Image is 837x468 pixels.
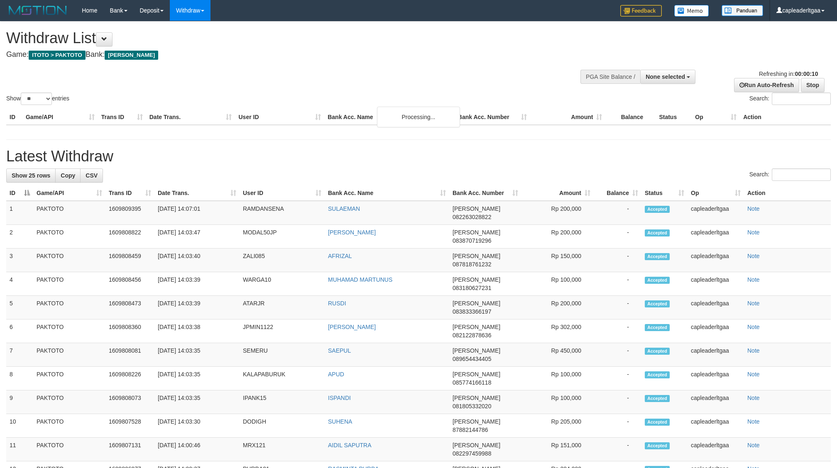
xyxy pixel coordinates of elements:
[328,371,344,378] a: APUD
[240,185,325,201] th: User ID: activate to sort column ascending
[6,93,69,105] label: Show entries
[154,201,240,225] td: [DATE] 14:07:01
[645,253,670,260] span: Accepted
[33,367,105,390] td: PAKTOTO
[688,225,744,249] td: capleaderltgaa
[521,201,594,225] td: Rp 200,000
[6,201,33,225] td: 1
[453,214,491,220] span: Copy 082263028822 to clipboard
[6,249,33,272] td: 3
[747,418,760,425] a: Note
[688,343,744,367] td: capleaderltgaa
[594,414,641,438] td: -
[240,319,325,343] td: JPMIN1122
[449,185,521,201] th: Bank Acc. Number: activate to sort column ascending
[33,390,105,414] td: PAKTOTO
[747,324,760,330] a: Note
[453,300,500,307] span: [PERSON_NAME]
[453,276,500,283] span: [PERSON_NAME]
[688,185,744,201] th: Op: activate to sort column ascending
[154,296,240,319] td: [DATE] 14:03:39
[6,296,33,319] td: 5
[594,319,641,343] td: -
[594,249,641,272] td: -
[740,110,831,125] th: Action
[6,51,550,59] h4: Game: Bank:
[55,168,81,183] a: Copy
[105,367,154,390] td: 1609808226
[240,201,325,225] td: RAMDANSENA
[146,110,235,125] th: Date Trans.
[453,308,491,315] span: Copy 083833366197 to clipboard
[594,390,641,414] td: -
[645,395,670,402] span: Accepted
[453,395,500,401] span: [PERSON_NAME]
[521,390,594,414] td: Rp 100,000
[6,390,33,414] td: 9
[33,319,105,343] td: PAKTOTO
[240,296,325,319] td: ATARJR
[6,168,56,183] a: Show 25 rows
[33,296,105,319] td: PAKTOTO
[328,253,352,259] a: AFRIZAL
[6,319,33,343] td: 6
[645,300,670,307] span: Accepted
[21,93,52,105] select: Showentries
[240,367,325,390] td: KALAPABURUK
[453,450,491,457] span: Copy 082297459988 to clipboard
[747,276,760,283] a: Note
[12,172,50,179] span: Show 25 rows
[328,442,372,448] a: AIDIL SAPUTRA
[594,225,641,249] td: -
[747,371,760,378] a: Note
[747,347,760,354] a: Note
[6,4,69,17] img: MOTION_logo.png
[688,272,744,296] td: capleaderltgaa
[453,379,491,386] span: Copy 085774166118 to clipboard
[105,272,154,296] td: 1609808456
[521,319,594,343] td: Rp 302,000
[453,356,491,362] span: Copy 089654434405 to clipboard
[33,249,105,272] td: PAKTOTO
[6,148,831,165] h1: Latest Withdraw
[235,110,324,125] th: User ID
[328,395,351,401] a: ISPANDI
[328,205,360,212] a: SULAEMAN
[747,300,760,307] a: Note
[6,110,22,125] th: ID
[154,249,240,272] td: [DATE] 14:03:40
[33,201,105,225] td: PAKTOTO
[105,225,154,249] td: 1609808822
[594,367,641,390] td: -
[594,438,641,461] td: -
[154,390,240,414] td: [DATE] 14:03:35
[692,110,740,125] th: Op
[154,438,240,461] td: [DATE] 14:00:46
[453,418,500,425] span: [PERSON_NAME]
[105,319,154,343] td: 1609808360
[328,347,351,354] a: SAEPUL
[61,172,75,179] span: Copy
[105,414,154,438] td: 1609807528
[453,347,500,354] span: [PERSON_NAME]
[105,390,154,414] td: 1609808073
[453,324,500,330] span: [PERSON_NAME]
[105,201,154,225] td: 1609809395
[656,110,692,125] th: Status
[154,367,240,390] td: [DATE] 14:03:35
[33,343,105,367] td: PAKTOTO
[521,185,594,201] th: Amount: activate to sort column ascending
[521,367,594,390] td: Rp 100,000
[455,110,530,125] th: Bank Acc. Number
[6,343,33,367] td: 7
[722,5,763,16] img: panduan.png
[594,296,641,319] td: -
[747,442,760,448] a: Note
[453,285,491,291] span: Copy 083180627231 to clipboard
[240,414,325,438] td: DODIGH
[594,343,641,367] td: -
[594,201,641,225] td: -
[453,229,500,236] span: [PERSON_NAME]
[33,438,105,461] td: PAKTOTO
[240,272,325,296] td: WARGA10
